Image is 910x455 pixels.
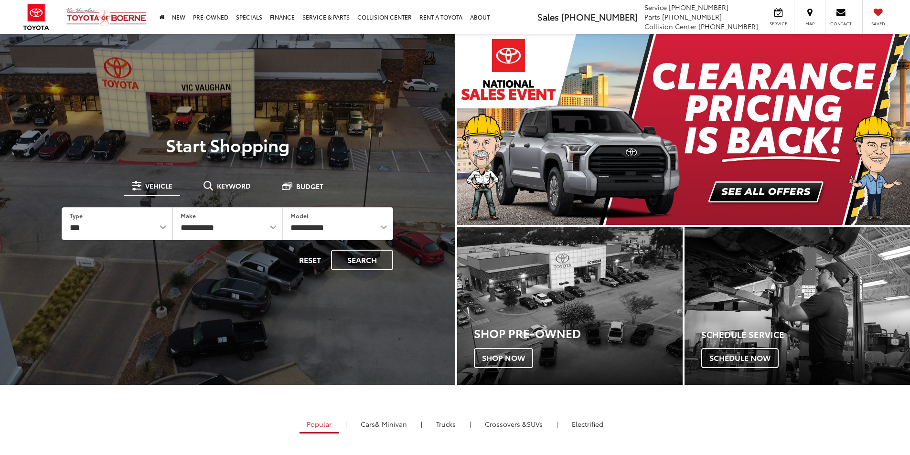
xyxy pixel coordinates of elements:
[375,419,407,429] span: & Minivan
[685,227,910,385] div: Toyota
[669,2,728,12] span: [PHONE_NUMBER]
[644,2,667,12] span: Service
[701,348,779,368] span: Schedule Now
[565,416,610,432] a: Electrified
[70,212,83,220] label: Type
[867,21,889,27] span: Saved
[662,12,722,21] span: [PHONE_NUMBER]
[830,21,852,27] span: Contact
[478,416,550,432] a: SUVs
[429,416,463,432] a: Trucks
[66,7,147,27] img: Vic Vaughan Toyota of Boerne
[331,250,393,270] button: Search
[561,11,638,23] span: [PHONE_NUMBER]
[457,227,683,385] a: Shop Pre-Owned Shop Now
[537,11,559,23] span: Sales
[698,21,758,31] span: [PHONE_NUMBER]
[145,182,172,189] span: Vehicle
[290,212,309,220] label: Model
[842,53,910,206] button: Click to view next picture.
[644,12,660,21] span: Parts
[343,419,349,429] li: |
[457,53,525,206] button: Click to view previous picture.
[644,21,696,31] span: Collision Center
[685,227,910,385] a: Schedule Service Schedule Now
[799,21,820,27] span: Map
[457,227,683,385] div: Toyota
[181,212,196,220] label: Make
[300,416,339,434] a: Popular
[701,330,910,339] h4: Schedule Service
[217,182,251,189] span: Keyword
[291,250,329,270] button: Reset
[418,419,425,429] li: |
[554,419,560,429] li: |
[474,327,683,339] h3: Shop Pre-Owned
[296,183,323,190] span: Budget
[768,21,789,27] span: Service
[485,419,527,429] span: Crossovers &
[40,135,415,154] p: Start Shopping
[353,416,414,432] a: Cars
[467,419,473,429] li: |
[474,348,533,368] span: Shop Now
